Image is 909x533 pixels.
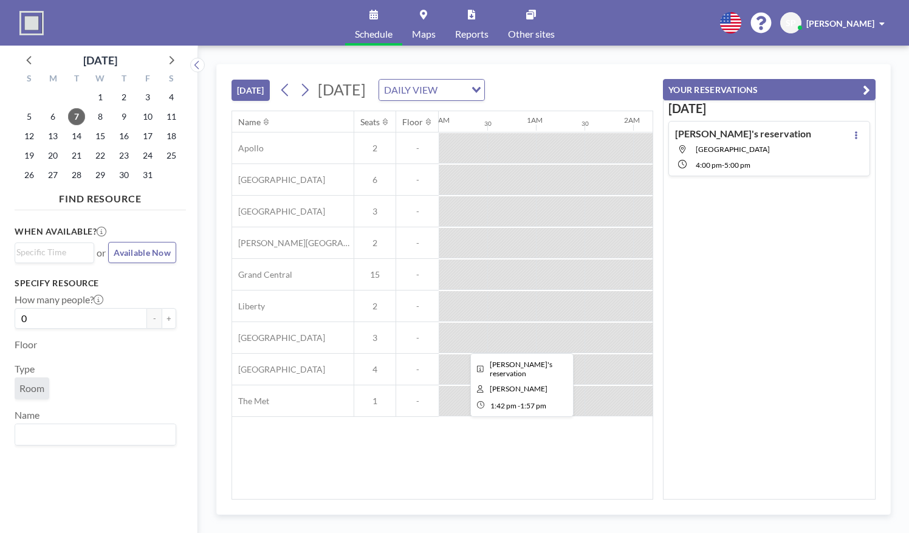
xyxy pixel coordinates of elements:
span: Thursday, October 9, 2025 [115,108,132,125]
span: 4 [354,364,396,375]
div: Search for option [15,243,94,261]
div: 12AM [430,115,450,125]
span: Thursday, October 30, 2025 [115,167,132,184]
span: - [396,301,439,312]
span: Room [19,382,44,394]
span: - [396,174,439,185]
span: The Met [232,396,269,407]
label: Name [15,409,39,421]
span: Sunday, October 19, 2025 [21,147,38,164]
span: Liberty [232,301,265,312]
div: Name [238,117,261,128]
span: Wednesday, October 8, 2025 [92,108,109,125]
span: 3 [354,332,396,343]
button: YOUR RESERVATIONS [663,79,876,100]
span: Sunday, October 12, 2025 [21,128,38,145]
span: - [396,364,439,375]
span: 4:00 PM [696,160,722,170]
span: Thursday, October 23, 2025 [115,147,132,164]
div: M [41,72,65,88]
span: Schedule [355,29,393,39]
span: - [396,238,439,249]
span: Friday, October 10, 2025 [139,108,156,125]
div: T [112,72,135,88]
input: Search for option [16,246,87,259]
span: [GEOGRAPHIC_DATA] [232,332,325,343]
span: Wednesday, October 15, 2025 [92,128,109,145]
span: Tuesday, October 21, 2025 [68,147,85,164]
span: Friday, October 31, 2025 [139,167,156,184]
span: Tuesday, October 7, 2025 [68,108,85,125]
span: Saturday, October 25, 2025 [163,147,180,164]
span: - [396,143,439,154]
input: Search for option [441,82,464,98]
span: Stacey's reservation [490,360,552,378]
span: [DATE] [318,80,366,98]
span: 1:42 PM [490,401,516,410]
span: 2 [354,238,396,249]
div: W [89,72,112,88]
h3: Specify resource [15,278,176,289]
span: Other sites [508,29,555,39]
span: 2 [354,301,396,312]
span: Monday, October 6, 2025 [44,108,61,125]
span: Wednesday, October 1, 2025 [92,89,109,106]
span: Tuesday, October 28, 2025 [68,167,85,184]
span: Tuesday, October 14, 2025 [68,128,85,145]
span: Saturday, October 18, 2025 [163,128,180,145]
span: Saturday, October 4, 2025 [163,89,180,106]
div: S [18,72,41,88]
input: Search for option [16,427,169,442]
span: Reports [455,29,489,39]
div: 1AM [527,115,543,125]
span: - [396,206,439,217]
span: Thursday, October 2, 2025 [115,89,132,106]
img: organization-logo [19,11,44,35]
span: Maps [412,29,436,39]
span: Sunday, October 26, 2025 [21,167,38,184]
span: 5:00 PM [724,160,750,170]
label: How many people? [15,294,103,306]
span: 3 [354,206,396,217]
div: [DATE] [83,52,117,69]
span: [GEOGRAPHIC_DATA] [232,174,325,185]
label: Floor [15,339,37,351]
button: Available Now [108,242,176,263]
div: Seats [360,117,380,128]
div: Search for option [15,424,176,445]
span: - [396,396,439,407]
span: Saturday, October 11, 2025 [163,108,180,125]
div: 30 [581,120,589,128]
span: - [396,332,439,343]
span: - [396,269,439,280]
span: Apollo [232,143,264,154]
span: 1:57 PM [520,401,546,410]
label: Type [15,363,35,375]
span: Wednesday, October 22, 2025 [92,147,109,164]
button: + [162,308,176,329]
h4: [PERSON_NAME]'s reservation [675,128,811,140]
span: or [97,247,106,259]
span: 15 [354,269,396,280]
div: Floor [402,117,423,128]
span: 6 [354,174,396,185]
div: T [65,72,89,88]
div: Search for option [379,80,484,100]
span: Stacey Peguero [490,384,547,393]
button: - [147,308,162,329]
span: Monday, October 20, 2025 [44,147,61,164]
div: 2AM [624,115,640,125]
div: S [159,72,183,88]
span: Thursday, October 16, 2025 [115,128,132,145]
span: Penn Station [696,145,770,154]
span: Friday, October 24, 2025 [139,147,156,164]
span: [GEOGRAPHIC_DATA] [232,364,325,375]
button: [DATE] [232,80,270,101]
span: Sunday, October 5, 2025 [21,108,38,125]
h3: [DATE] [668,101,870,116]
span: Wednesday, October 29, 2025 [92,167,109,184]
span: Available Now [114,247,171,258]
span: [PERSON_NAME][GEOGRAPHIC_DATA] [232,238,354,249]
span: - [722,160,724,170]
span: [PERSON_NAME] [806,18,874,29]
